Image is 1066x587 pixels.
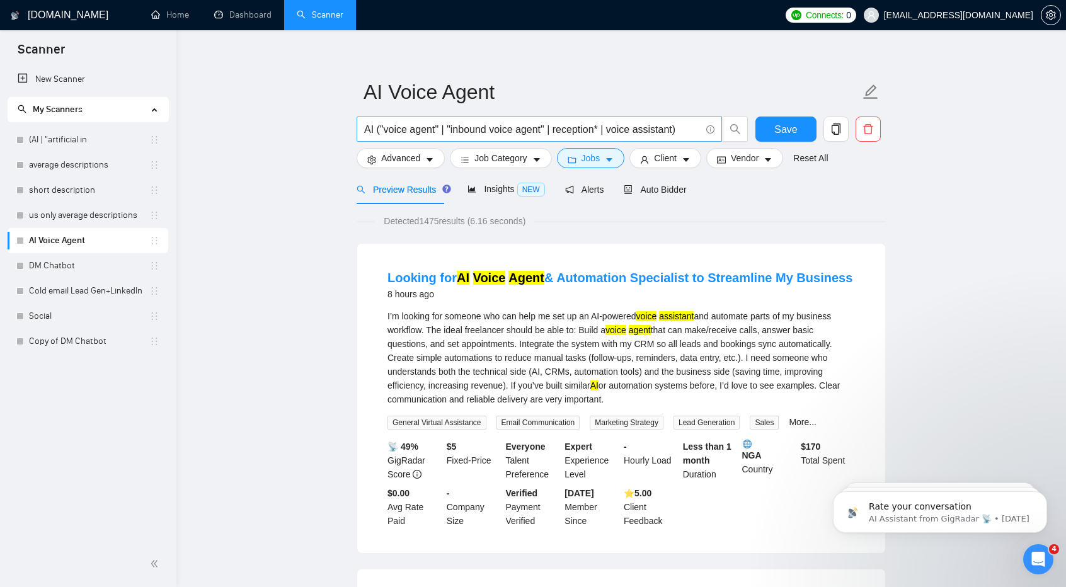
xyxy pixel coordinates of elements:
button: delete [856,117,881,142]
img: 🌐 [743,440,752,448]
span: Marketing Strategy [590,416,663,430]
a: More... [789,417,817,427]
a: AI Voice Agent [29,228,149,253]
mark: voice [605,325,626,335]
div: Company Size [444,486,503,528]
button: barsJob Categorycaret-down [450,148,551,168]
div: 8 hours ago [387,287,852,302]
span: copy [824,123,848,135]
b: Less than 1 month [683,442,731,465]
a: DM Chatbot [29,253,149,278]
span: 0 [846,8,851,22]
div: I’m looking for someone who can help me set up an AI-powered and automate parts of my business wo... [387,309,855,406]
span: bars [461,155,469,164]
span: caret-down [764,155,772,164]
span: caret-down [605,155,614,164]
input: Scanner name... [364,76,860,108]
span: folder [568,155,576,164]
span: Save [774,122,797,137]
a: setting [1041,10,1061,20]
span: Client [654,151,677,165]
div: Experience Level [562,440,621,481]
div: GigRadar Score [385,440,444,481]
span: Advanced [381,151,420,165]
span: Alerts [565,185,604,195]
span: search [18,105,26,113]
span: holder [149,210,159,220]
b: $0.00 [387,488,410,498]
button: userClientcaret-down [629,148,701,168]
span: NEW [517,183,545,197]
div: Fixed-Price [444,440,503,481]
span: Detected 1475 results (6.16 seconds) [375,214,534,228]
li: AI Voice Agent [8,228,168,253]
span: holder [149,261,159,271]
a: dashboardDashboard [214,9,272,20]
span: caret-down [532,155,541,164]
mark: agent [629,325,651,335]
span: Connects: [806,8,844,22]
a: (AI | "artificial in [29,127,149,152]
li: New Scanner [8,67,168,92]
span: Scanner [8,40,75,67]
mark: Voice [473,271,506,285]
a: New Scanner [18,67,158,92]
span: delete [856,123,880,135]
div: Avg Rate Paid [385,486,444,528]
span: My Scanners [33,104,83,115]
b: 📡 49% [387,442,418,452]
mark: AI [457,271,469,285]
span: Sales [750,416,779,430]
span: caret-down [682,155,691,164]
span: Insights [467,184,544,194]
div: Total Spent [798,440,857,481]
button: settingAdvancedcaret-down [357,148,445,168]
a: average descriptions [29,152,149,178]
span: setting [367,155,376,164]
div: Member Since [562,486,621,528]
mark: voice [636,311,657,321]
li: us only average descriptions [8,203,168,228]
span: Lead Generation [673,416,740,430]
b: - [624,442,627,452]
div: Country [740,440,799,481]
span: double-left [150,557,163,570]
li: short description [8,178,168,203]
a: Looking forAI Voice Agent& Automation Specialist to Streamline My Business [387,271,852,285]
a: Social [29,304,149,329]
b: NGA [742,440,796,460]
b: $ 170 [801,442,820,452]
b: [DATE] [565,488,593,498]
li: Social [8,304,168,329]
li: Cold email Lead Gen+LinkedIn [8,278,168,304]
a: searchScanner [297,9,343,20]
li: Copy of DM Chatbot [8,329,168,354]
b: Expert [565,442,592,452]
span: edit [863,84,879,100]
span: holder [149,185,159,195]
span: holder [149,236,159,246]
button: search [723,117,748,142]
b: Verified [506,488,538,498]
button: copy [823,117,849,142]
input: Search Freelance Jobs... [364,122,701,137]
span: area-chart [467,185,476,193]
div: Tooltip anchor [441,183,452,195]
a: us only average descriptions [29,203,149,228]
div: Client Feedback [621,486,680,528]
span: My Scanners [18,104,83,115]
b: Everyone [506,442,546,452]
b: $ 5 [447,442,457,452]
li: DM Chatbot [8,253,168,278]
span: user [867,11,876,20]
li: (AI | "artificial in [8,127,168,152]
span: user [640,155,649,164]
span: Vendor [731,151,759,165]
span: holder [149,286,159,296]
span: Preview Results [357,185,447,195]
span: info-circle [413,470,421,479]
div: Hourly Load [621,440,680,481]
iframe: Intercom live chat [1023,544,1053,574]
